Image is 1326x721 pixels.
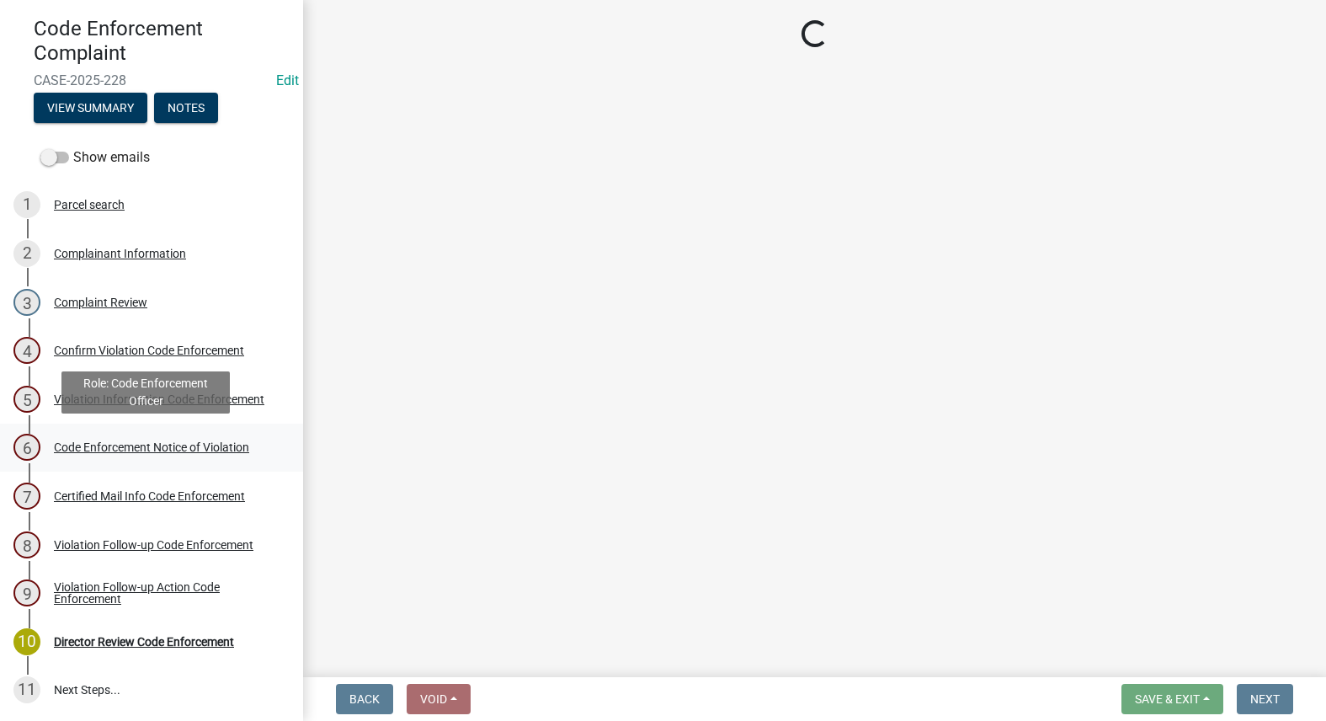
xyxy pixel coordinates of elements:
span: Void [420,692,447,706]
div: Confirm Violation Code Enforcement [54,344,244,356]
div: 5 [13,386,40,413]
div: Role: Code Enforcement Officer [61,371,230,414]
div: Violation Follow-up Action Code Enforcement [54,581,276,605]
wm-modal-confirm: Edit Application Number [276,72,299,88]
div: Complaint Review [54,296,147,308]
div: Complainant Information [54,248,186,259]
a: Edit [276,72,299,88]
div: 7 [13,483,40,510]
span: CASE-2025-228 [34,72,269,88]
wm-modal-confirm: Summary [34,102,147,115]
div: Violation Follow-up Code Enforcement [54,539,253,551]
div: 3 [13,289,40,316]
wm-modal-confirm: Notes [154,102,218,115]
button: Next [1237,684,1293,714]
label: Show emails [40,147,150,168]
div: Violation Information Code Enforcement [54,393,264,405]
button: Save & Exit [1121,684,1223,714]
div: 4 [13,337,40,364]
span: Back [349,692,380,706]
div: 1 [13,191,40,218]
span: Save & Exit [1135,692,1200,706]
div: 11 [13,676,40,703]
div: Certified Mail Info Code Enforcement [54,490,245,502]
h4: Code Enforcement Complaint [34,17,290,66]
div: Code Enforcement Notice of Violation [54,441,249,453]
span: Next [1250,692,1280,706]
div: 9 [13,579,40,606]
div: Parcel search [54,199,125,211]
button: Notes [154,93,218,123]
div: Director Review Code Enforcement [54,636,234,648]
div: 6 [13,434,40,461]
div: 2 [13,240,40,267]
div: 10 [13,628,40,655]
button: Back [336,684,393,714]
button: View Summary [34,93,147,123]
div: 8 [13,531,40,558]
button: Void [407,684,471,714]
